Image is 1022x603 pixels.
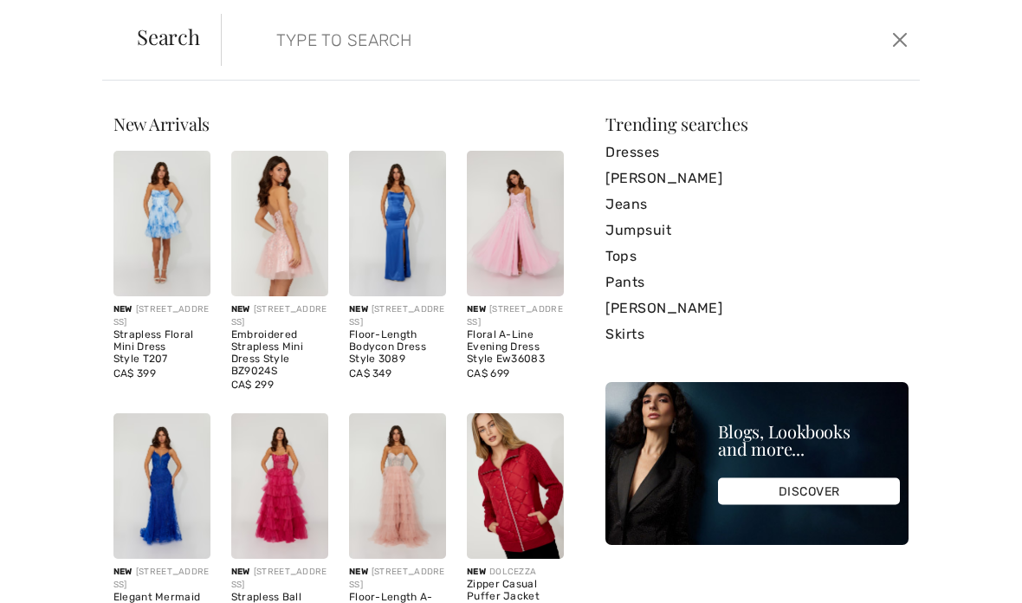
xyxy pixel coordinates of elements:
img: Floor-Length A-Line Dress Style P01030. Pink [349,413,446,559]
img: Blogs, Lookbooks and more... [605,382,909,545]
img: Zipper Casual Puffer Jacket Style 75156. Red [467,413,564,559]
div: Floral A-Line Evening Dress Style Ew36083 [467,329,564,365]
div: [STREET_ADDRESS] [349,566,446,592]
span: New [349,304,368,314]
a: Tops [605,243,909,269]
button: Close [888,26,913,54]
span: New [349,567,368,577]
div: Floor-Length Bodycon Dress Style 3089 [349,329,446,365]
a: Skirts [605,321,909,347]
img: Floral A-Line Evening Dress Style Ew36083. Pink [467,151,564,296]
img: Embroidered Strapless Mini Dress Style BZ9024S. Blush [231,151,328,296]
span: Search [137,26,200,47]
span: New [113,304,133,314]
img: Elegant Mermaid V-Neck Dress Style P01032. Royal [113,413,210,559]
div: Strapless Floral Mini Dress Style T207 [113,329,210,365]
a: Pants [605,269,909,295]
a: [PERSON_NAME] [605,165,909,191]
a: [PERSON_NAME] [605,295,909,321]
div: [STREET_ADDRESS] [113,303,210,329]
div: [STREET_ADDRESS] [113,566,210,592]
a: Jeans [605,191,909,217]
span: New [467,567,486,577]
a: Jumpsuit [605,217,909,243]
span: CA$ 399 [113,367,156,379]
div: Embroidered Strapless Mini Dress Style BZ9024S [231,329,328,377]
span: New Arrivals [113,112,210,135]
span: CA$ 299 [231,379,274,391]
span: New [113,567,133,577]
img: Strapless Floral Mini Dress Style T207. Blue [113,151,210,296]
span: CA$ 699 [467,367,509,379]
span: New [231,304,250,314]
img: Floor-Length Bodycon Dress Style 3089. Royal [349,151,446,296]
span: New [231,567,250,577]
input: TYPE TO SEARCH [263,14,732,66]
img: Strapless Ball Gown Dress Style P01031. Pink [231,413,328,559]
div: Blogs, Lookbooks and more... [718,423,900,457]
span: CA$ 349 [349,367,391,379]
span: New [467,304,486,314]
div: DISCOVER [718,478,900,505]
div: [STREET_ADDRESS] [231,303,328,329]
div: Trending searches [605,115,909,133]
a: Dresses [605,139,909,165]
div: [STREET_ADDRESS] [467,303,564,329]
div: [STREET_ADDRESS] [349,303,446,329]
div: [STREET_ADDRESS] [231,566,328,592]
div: DOLCEZZA [467,566,564,579]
